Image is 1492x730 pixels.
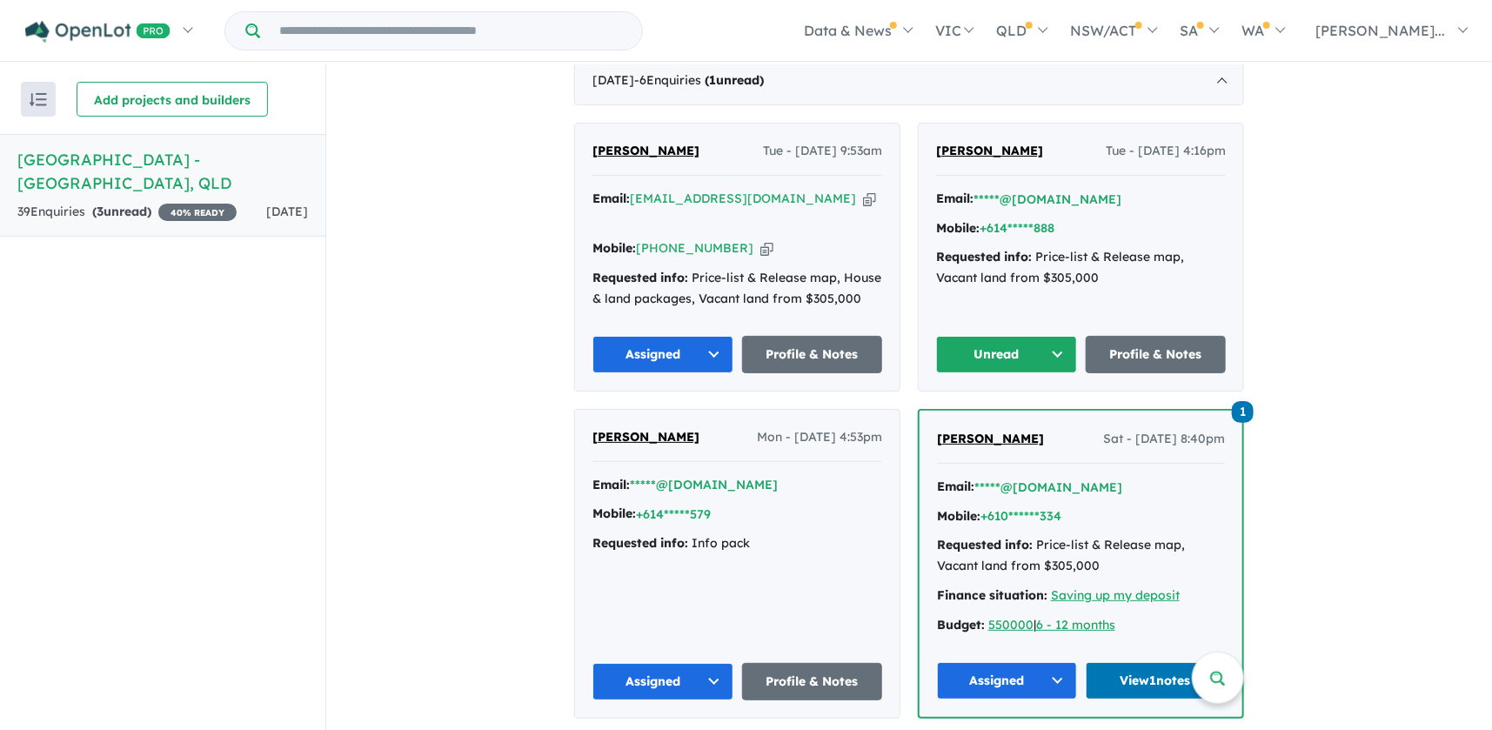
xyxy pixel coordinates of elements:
[937,508,980,524] strong: Mobile:
[705,72,764,88] strong: ( unread)
[742,336,883,373] a: Profile & Notes
[937,537,1033,553] strong: Requested info:
[742,663,883,700] a: Profile & Notes
[592,533,882,554] div: Info pack
[988,617,1034,633] a: 550000
[863,190,876,208] button: Copy
[1036,617,1115,633] a: 6 - 12 months
[592,191,630,206] strong: Email:
[592,240,636,256] strong: Mobile:
[937,479,974,494] strong: Email:
[592,427,699,448] a: [PERSON_NAME]
[937,429,1044,450] a: [PERSON_NAME]
[266,204,308,219] span: [DATE]
[17,202,237,223] div: 39 Enquir ies
[592,535,688,551] strong: Requested info:
[97,204,104,219] span: 3
[592,141,699,162] a: [PERSON_NAME]
[936,143,1043,158] span: [PERSON_NAME]
[1232,399,1254,423] a: 1
[1086,336,1227,373] a: Profile & Notes
[1051,587,1180,603] a: Saving up my deposit
[574,57,1244,105] div: [DATE]
[1103,429,1225,450] span: Sat - [DATE] 8:40pm
[1106,141,1226,162] span: Tue - [DATE] 4:16pm
[592,429,699,445] span: [PERSON_NAME]
[592,270,688,285] strong: Requested info:
[77,82,268,117] button: Add projects and builders
[158,204,237,221] span: 40 % READY
[936,247,1226,289] div: Price-list & Release map, Vacant land from $305,000
[1232,401,1254,423] span: 1
[636,240,753,256] a: [PHONE_NUMBER]
[592,506,636,521] strong: Mobile:
[936,220,980,236] strong: Mobile:
[1315,22,1446,39] span: [PERSON_NAME]...
[92,204,151,219] strong: ( unread)
[25,21,171,43] img: Openlot PRO Logo White
[936,336,1077,373] button: Unread
[17,148,308,195] h5: [GEOGRAPHIC_DATA] - [GEOGRAPHIC_DATA] , QLD
[709,72,716,88] span: 1
[630,191,856,206] a: [EMAIL_ADDRESS][DOMAIN_NAME]
[592,663,733,700] button: Assigned
[937,587,1047,603] strong: Finance situation:
[937,431,1044,446] span: [PERSON_NAME]
[30,93,47,106] img: sort.svg
[936,141,1043,162] a: [PERSON_NAME]
[760,239,773,258] button: Copy
[592,477,630,492] strong: Email:
[592,268,882,310] div: Price-list & Release map, House & land packages, Vacant land from $305,000
[936,249,1032,265] strong: Requested info:
[634,72,764,88] span: - 6 Enquir ies
[592,336,733,373] button: Assigned
[937,617,985,633] strong: Budget:
[937,615,1225,636] div: |
[592,143,699,158] span: [PERSON_NAME]
[757,427,882,448] span: Mon - [DATE] 4:53pm
[937,535,1225,577] div: Price-list & Release map, Vacant land from $305,000
[937,662,1077,700] button: Assigned
[264,12,639,50] input: Try estate name, suburb, builder or developer
[763,141,882,162] span: Tue - [DATE] 9:53am
[1086,662,1226,700] a: View1notes
[936,191,973,206] strong: Email:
